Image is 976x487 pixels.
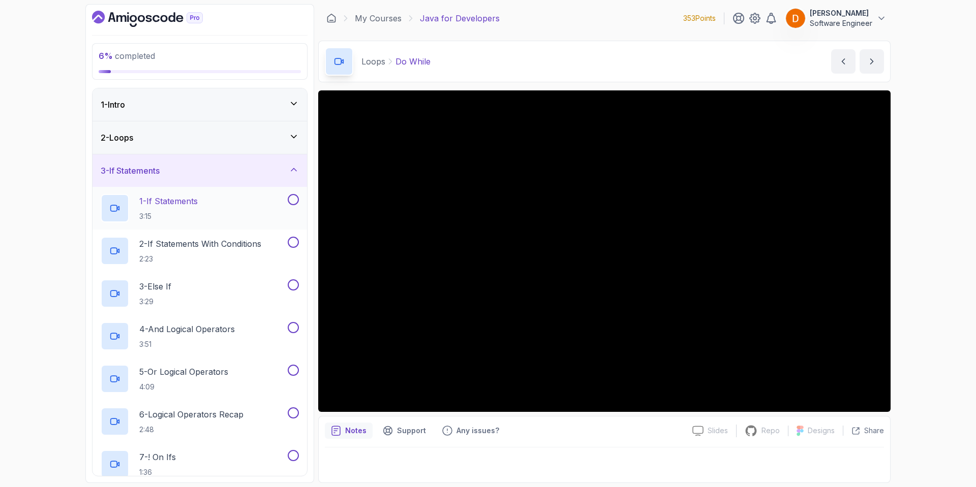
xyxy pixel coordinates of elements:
[93,88,307,121] button: 1-Intro
[326,13,337,23] a: Dashboard
[93,121,307,154] button: 2-Loops
[101,165,160,177] h3: 3 - If Statements
[318,90,891,412] iframe: 6 - Do While
[139,339,235,349] p: 3:51
[395,55,431,68] p: Do While
[99,51,113,61] span: 6 %
[101,322,299,350] button: 4-And Logical Operators3:51
[436,423,505,439] button: Feedback button
[101,407,299,436] button: 6-Logical Operators Recap2:48
[843,426,884,436] button: Share
[761,426,780,436] p: Repo
[361,55,385,68] p: Loops
[92,11,226,27] a: Dashboard
[785,8,887,28] button: user profile image[PERSON_NAME]Software Engineer
[139,238,261,250] p: 2 - If Statements With Conditions
[101,365,299,393] button: 5-Or Logical Operators4:09
[456,426,499,436] p: Any issues?
[355,12,402,24] a: My Courses
[139,254,261,264] p: 2:23
[139,195,198,207] p: 1 - If Statements
[860,49,884,74] button: next content
[101,279,299,308] button: 3-Else If3:29
[831,49,856,74] button: previous content
[708,426,728,436] p: Slides
[93,154,307,187] button: 3-If Statements
[808,426,835,436] p: Designs
[325,423,373,439] button: notes button
[345,426,367,436] p: Notes
[101,237,299,265] button: 2-If Statements With Conditions2:23
[139,211,198,221] p: 3:15
[420,12,500,24] p: Java for Developers
[139,382,228,392] p: 4:09
[101,132,133,144] h3: 2 - Loops
[101,99,125,111] h3: 1 - Intro
[139,425,243,435] p: 2:48
[786,9,805,28] img: user profile image
[377,423,432,439] button: Support button
[139,280,171,293] p: 3 - Else If
[139,366,228,378] p: 5 - Or Logical Operators
[139,323,235,335] p: 4 - And Logical Operators
[139,408,243,420] p: 6 - Logical Operators Recap
[139,451,176,463] p: 7 - ! On Ifs
[101,194,299,222] button: 1-If Statements3:15
[810,8,872,18] p: [PERSON_NAME]
[397,426,426,436] p: Support
[810,18,872,28] p: Software Engineer
[101,450,299,478] button: 7-! On Ifs1:36
[139,297,171,307] p: 3:29
[139,467,176,477] p: 1:36
[864,426,884,436] p: Share
[99,51,155,61] span: completed
[683,13,716,23] p: 353 Points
